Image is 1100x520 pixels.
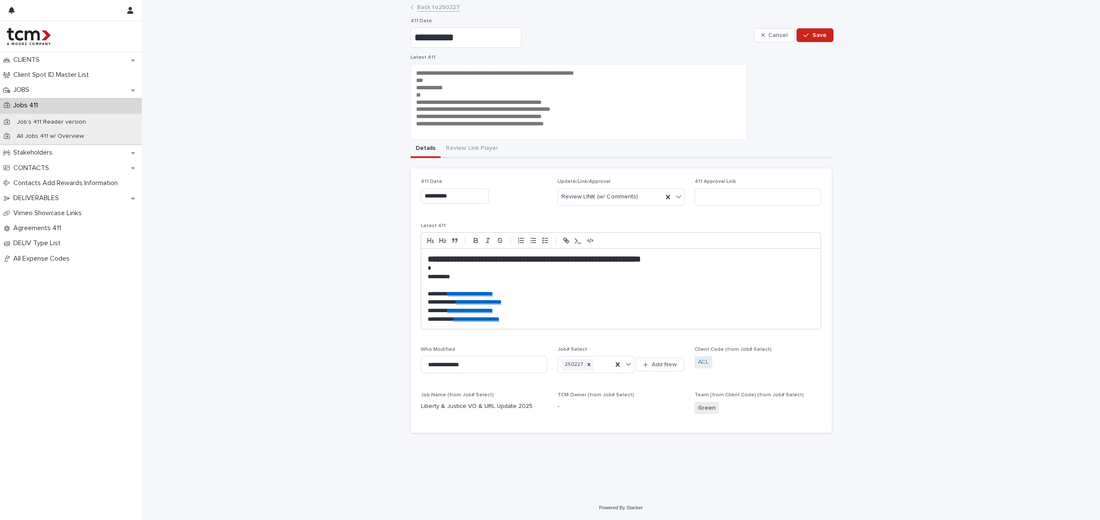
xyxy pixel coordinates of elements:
[10,255,77,263] p: All Expense Codes
[754,28,795,42] button: Cancel
[10,133,91,140] p: All Jobs 411 w/ Overview
[10,71,96,79] p: Client Spot ID Master List
[411,18,432,24] span: 411 Date
[421,179,442,184] span: 411 Date
[10,209,89,217] p: Vimeo Showcase Links
[636,358,684,371] button: Add New
[695,392,804,398] span: Team (from Client Code) (from Job# Select)
[10,179,125,187] p: Contacts Add Rewards Information
[562,359,584,371] div: 250227
[10,194,66,202] p: DELIVERABLES
[10,119,93,126] p: Job's 411 Reader version
[695,347,772,352] span: Client Code (from Job# Select)
[797,28,833,42] button: Save
[411,140,441,158] button: Details
[599,505,643,510] a: Powered By Stacker
[558,402,684,411] p: -
[10,56,46,64] p: CLIENTS
[421,392,494,398] span: Job Name (from Job# Select)
[698,358,709,367] a: ACL
[812,32,827,38] span: Save
[652,362,677,368] span: Add New
[421,347,455,352] span: Who Modified
[10,101,45,109] p: Jobs 411
[558,392,634,398] span: TCM Owner (from Job# Select)
[10,164,56,172] p: CONTACTS
[411,55,435,60] span: Latest 411
[7,28,51,45] img: 4hMmSqQkux38exxPVZHQ
[10,149,59,157] p: Stakeholders
[10,86,36,94] p: JOBS
[561,192,638,201] span: Review LINK (w/ Comments)
[10,224,68,232] p: Agreements 411
[10,239,67,247] p: DELIV Type List
[558,179,610,184] span: Update/Link/Approval
[695,402,719,414] span: Green
[695,179,736,184] span: 411 Approval Link
[558,347,587,352] span: Job# Select
[421,223,446,228] span: Latest 411
[421,402,548,411] p: Liberty & Justice VO & URL Update 2025
[417,2,460,12] a: Back to250227
[441,140,503,158] button: Review Link Player
[768,32,787,38] span: Cancel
